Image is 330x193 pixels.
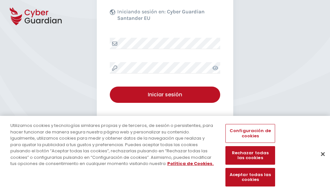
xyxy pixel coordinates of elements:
button: Rechazar todas las cookies [225,146,275,165]
div: Utilizamos cookies y tecnologías similares propias y de terceros, de sesión o persistentes, para ... [10,122,216,167]
a: Más información sobre su privacidad, se abre en una nueva pestaña [167,160,214,167]
div: Iniciar sesión [115,91,215,99]
button: Aceptar todas las cookies [225,168,275,186]
button: Iniciar sesión [110,87,220,103]
button: Cerrar [316,147,330,161]
button: Configuración de cookies, Abre el cuadro de diálogo del centro de preferencias. [225,124,275,143]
